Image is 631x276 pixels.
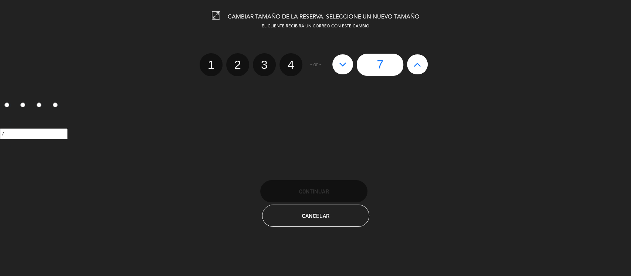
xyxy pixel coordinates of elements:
[200,53,223,76] label: 1
[279,53,302,76] label: 4
[262,24,369,28] span: EL CLIENTE RECIBIRÁ UN CORREO CON ESTE CAMBIO
[16,100,33,112] label: 2
[33,100,49,112] label: 3
[48,100,65,112] label: 4
[226,53,249,76] label: 2
[228,14,420,20] span: CAMBIAR TAMAÑO DE LA RESERVA. SELECCIONE UN NUEVO TAMAÑO
[262,205,369,227] button: Cancelar
[37,102,41,107] input: 3
[253,53,276,76] label: 3
[4,102,9,107] input: 1
[302,213,329,219] span: Cancelar
[260,180,367,202] button: Continuar
[299,188,329,195] span: Continuar
[310,60,321,69] span: - or -
[20,102,25,107] input: 2
[53,102,58,107] input: 4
